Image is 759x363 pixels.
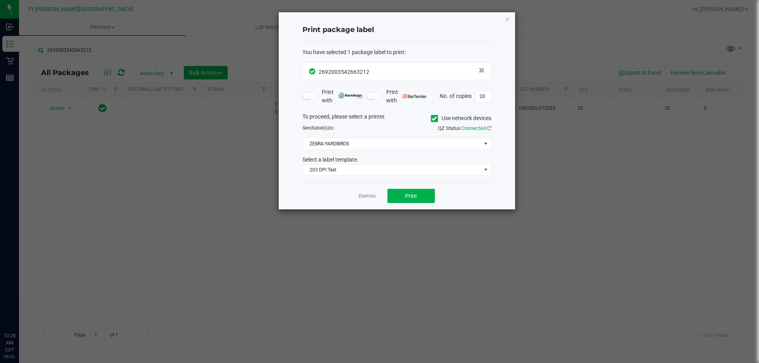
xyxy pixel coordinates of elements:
label: Use network devices [431,114,491,122]
span: Print [405,193,417,199]
span: ZEBRA-YARDBIRDS [303,138,481,149]
span: Print with [322,88,363,105]
span: Connected [462,125,486,131]
img: bartender.png [403,94,427,98]
span: QZ Status: [438,125,491,131]
div: To proceed, please select a printer. [296,113,497,124]
img: mark_magic_cybra.png [338,92,363,98]
div: Select a label template. [296,156,497,164]
a: Dismiss [359,193,376,199]
span: label(s) [313,125,329,131]
span: Print with [386,88,427,105]
span: No. of copies [440,92,472,99]
span: In Sync [309,67,317,75]
iframe: Resource center unread badge [23,299,33,308]
span: 203 DPI Test [303,164,481,175]
button: Print [387,189,435,203]
h4: Print package label [302,25,491,35]
span: You have selected 1 package label to print [302,49,404,55]
span: 2692003542663212 [319,69,369,75]
iframe: Resource center [8,300,32,324]
div: : [302,48,491,56]
span: Send to: [302,125,334,131]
